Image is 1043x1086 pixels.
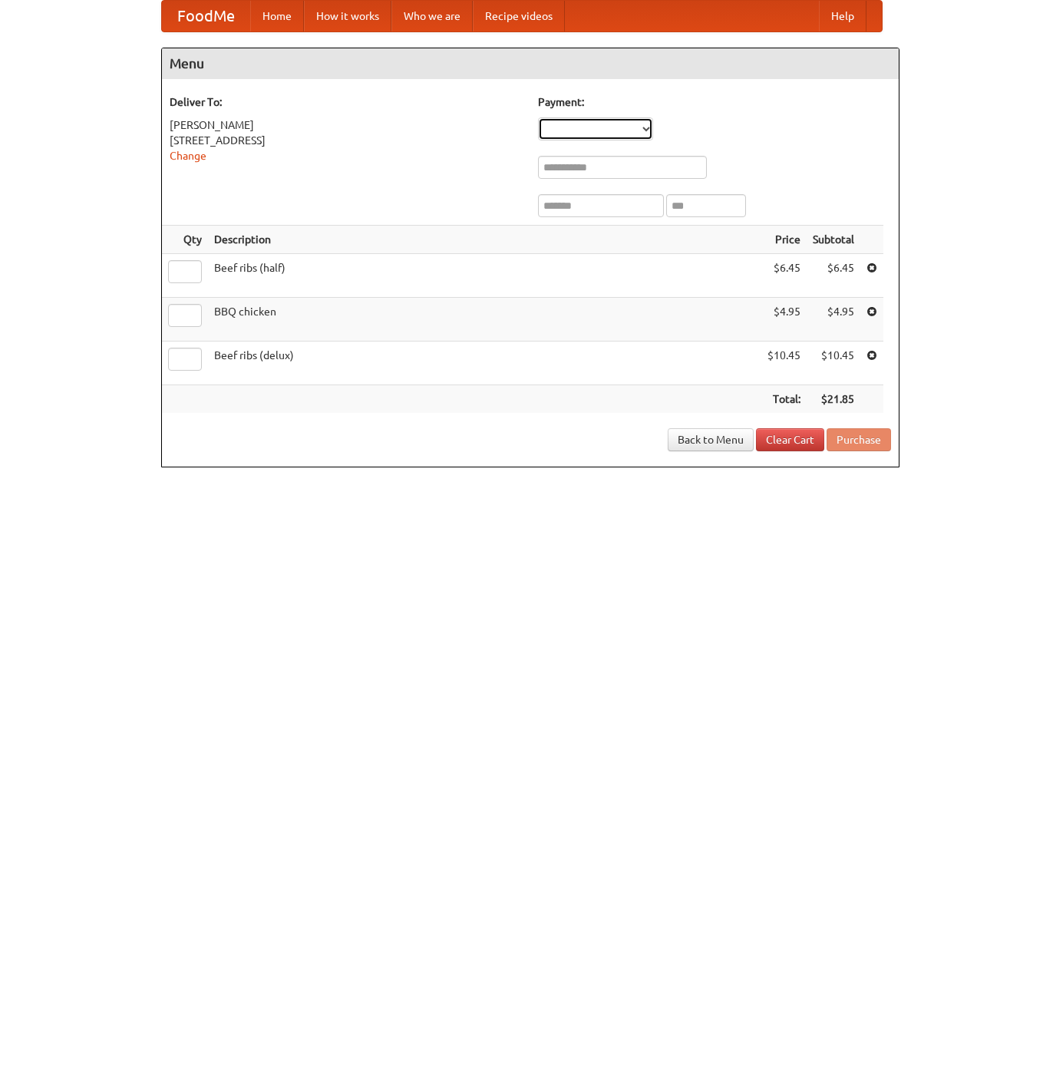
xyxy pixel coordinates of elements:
a: Recipe videos [473,1,565,31]
a: FoodMe [162,1,250,31]
td: $6.45 [807,254,860,298]
td: $4.95 [807,298,860,342]
th: $21.85 [807,385,860,414]
h5: Payment: [538,94,891,110]
a: How it works [304,1,391,31]
th: Price [761,226,807,254]
th: Qty [162,226,208,254]
td: $10.45 [761,342,807,385]
div: [STREET_ADDRESS] [170,133,523,148]
th: Total: [761,385,807,414]
td: Beef ribs (delux) [208,342,761,385]
h4: Menu [162,48,899,79]
a: Clear Cart [756,428,824,451]
td: Beef ribs (half) [208,254,761,298]
a: Back to Menu [668,428,754,451]
td: $4.95 [761,298,807,342]
td: BBQ chicken [208,298,761,342]
button: Purchase [827,428,891,451]
h5: Deliver To: [170,94,523,110]
a: Home [250,1,304,31]
th: Subtotal [807,226,860,254]
a: Change [170,150,206,162]
a: Who we are [391,1,473,31]
td: $10.45 [807,342,860,385]
th: Description [208,226,761,254]
a: Help [819,1,866,31]
td: $6.45 [761,254,807,298]
div: [PERSON_NAME] [170,117,523,133]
